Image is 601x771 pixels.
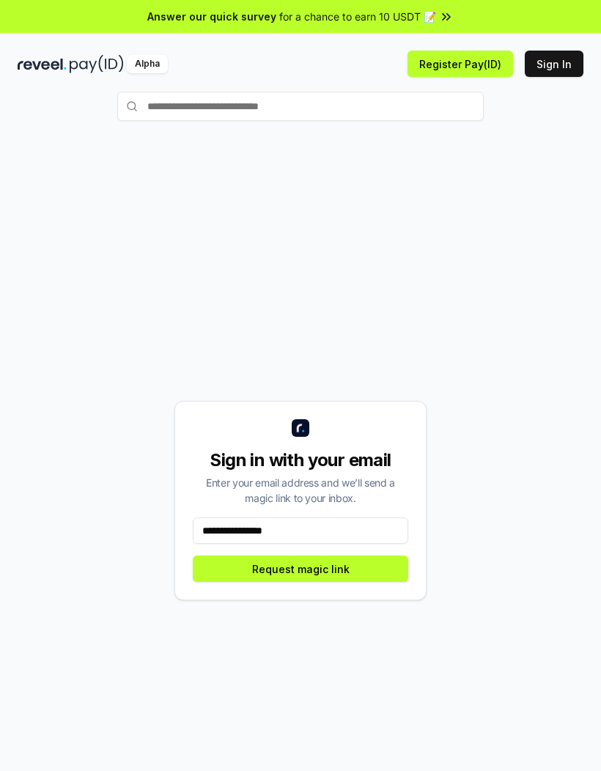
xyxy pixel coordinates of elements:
[193,475,408,506] div: Enter your email address and we’ll send a magic link to your inbox.
[127,55,168,73] div: Alpha
[193,449,408,472] div: Sign in with your email
[408,51,513,77] button: Register Pay(ID)
[279,9,436,24] span: for a chance to earn 10 USDT 📝
[193,556,408,582] button: Request magic link
[292,419,309,437] img: logo_small
[147,9,276,24] span: Answer our quick survey
[18,55,67,73] img: reveel_dark
[70,55,124,73] img: pay_id
[525,51,583,77] button: Sign In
